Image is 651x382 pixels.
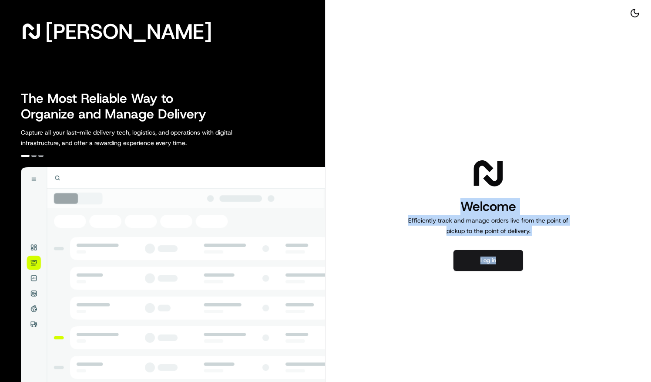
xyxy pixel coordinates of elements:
h2: The Most Reliable Way to Organize and Manage Delivery [21,91,216,122]
p: Efficiently track and manage orders live from the point of pickup to the point of delivery. [405,215,572,236]
p: Capture all your last-mile delivery tech, logistics, and operations with digital infrastructure, ... [21,127,272,148]
h1: Welcome [405,198,572,215]
button: Log in [453,250,523,271]
span: [PERSON_NAME] [45,23,212,40]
